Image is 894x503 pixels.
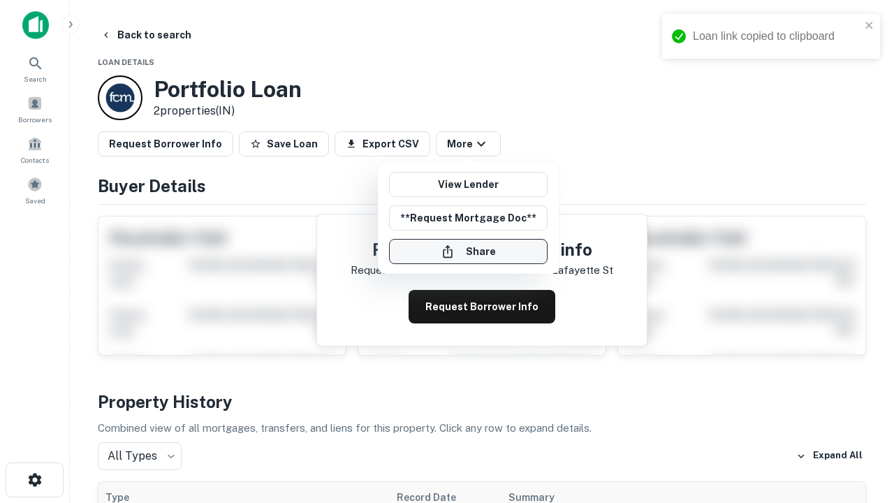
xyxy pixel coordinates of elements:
div: Loan link copied to clipboard [693,28,860,45]
button: **Request Mortgage Doc** [389,205,548,231]
a: View Lender [389,172,548,197]
button: close [865,20,874,33]
iframe: Chat Widget [824,391,894,458]
button: Share [389,239,548,264]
